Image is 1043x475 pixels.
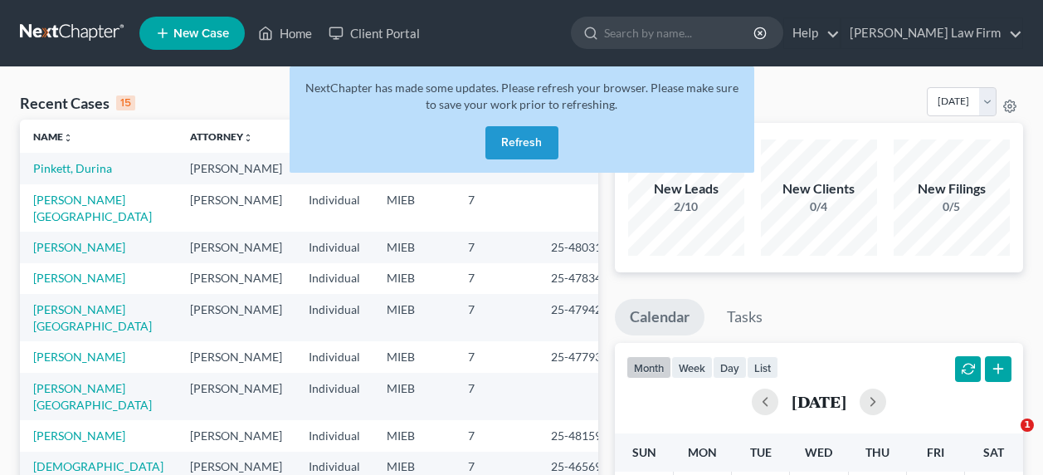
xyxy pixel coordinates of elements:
[713,356,747,379] button: day
[373,294,455,341] td: MIEB
[628,198,744,215] div: 2/10
[538,263,617,294] td: 25-47834
[987,419,1026,458] iframe: Intercom live chat
[33,302,152,333] a: [PERSON_NAME][GEOGRAPHIC_DATA]
[455,232,538,262] td: 7
[747,356,778,379] button: list
[894,198,1010,215] div: 0/5
[455,341,538,372] td: 7
[688,445,717,459] span: Mon
[373,263,455,294] td: MIEB
[320,18,428,48] a: Client Portal
[173,27,229,40] span: New Case
[295,373,373,420] td: Individual
[538,232,617,262] td: 25-48031
[671,356,713,379] button: week
[177,184,295,232] td: [PERSON_NAME]
[295,232,373,262] td: Individual
[177,341,295,372] td: [PERSON_NAME]
[20,93,135,113] div: Recent Cases
[628,179,744,198] div: New Leads
[373,373,455,420] td: MIEB
[750,445,772,459] span: Tue
[784,18,840,48] a: Help
[455,294,538,341] td: 7
[33,271,125,285] a: [PERSON_NAME]
[116,95,135,110] div: 15
[295,420,373,451] td: Individual
[33,240,125,254] a: [PERSON_NAME]
[455,263,538,294] td: 7
[455,184,538,232] td: 7
[604,17,756,48] input: Search by name...
[177,373,295,420] td: [PERSON_NAME]
[177,420,295,451] td: [PERSON_NAME]
[1021,419,1034,432] span: 1
[841,18,1022,48] a: [PERSON_NAME] Law Firm
[894,179,1010,198] div: New Filings
[33,130,73,143] a: Nameunfold_more
[455,373,538,420] td: 7
[295,184,373,232] td: Individual
[538,341,617,372] td: 25-47793
[63,133,73,143] i: unfold_more
[373,232,455,262] td: MIEB
[33,381,152,412] a: [PERSON_NAME][GEOGRAPHIC_DATA]
[712,299,777,335] a: Tasks
[295,294,373,341] td: Individual
[33,428,125,443] a: [PERSON_NAME]
[761,179,877,198] div: New Clients
[805,445,832,459] span: Wed
[792,393,846,410] h2: [DATE]
[243,133,253,143] i: unfold_more
[250,18,320,48] a: Home
[190,130,253,143] a: Attorneyunfold_more
[177,294,295,341] td: [PERSON_NAME]
[177,263,295,294] td: [PERSON_NAME]
[373,184,455,232] td: MIEB
[632,445,656,459] span: Sun
[305,81,738,111] span: NextChapter has made some updates. Please refresh your browser. Please make sure to save your wor...
[177,153,295,184] td: [PERSON_NAME]
[455,420,538,451] td: 7
[761,198,877,215] div: 0/4
[615,299,704,335] a: Calendar
[295,263,373,294] td: Individual
[927,445,944,459] span: Fri
[373,420,455,451] td: MIEB
[485,126,558,159] button: Refresh
[33,350,125,364] a: [PERSON_NAME]
[295,341,373,372] td: Individual
[538,420,617,451] td: 25-48159
[538,294,617,341] td: 25-47942
[177,232,295,262] td: [PERSON_NAME]
[865,445,889,459] span: Thu
[983,445,1004,459] span: Sat
[33,161,112,175] a: Pinkett, Durina
[626,356,671,379] button: month
[33,193,152,223] a: [PERSON_NAME][GEOGRAPHIC_DATA]
[373,341,455,372] td: MIEB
